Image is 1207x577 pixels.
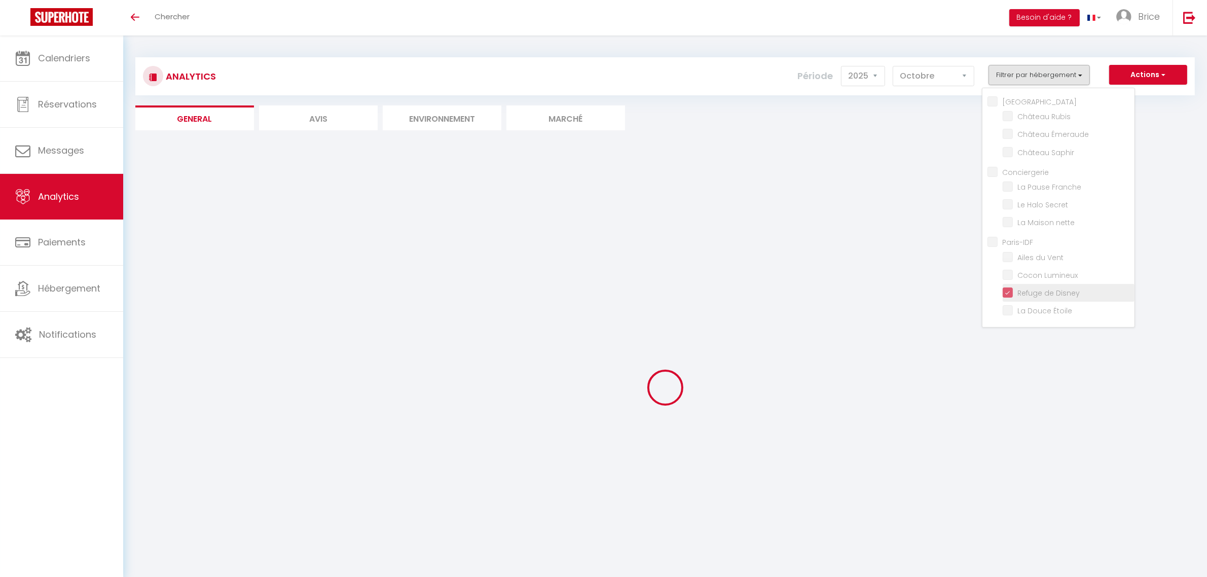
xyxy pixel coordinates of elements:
img: logout [1183,11,1196,24]
span: Analytics [38,190,79,203]
span: Hébergement [38,282,100,295]
span: Château Saphir [1018,148,1075,158]
li: Environnement [383,105,501,130]
span: La Pause Franche [1018,182,1082,192]
label: Période [798,65,833,87]
li: Marché [506,105,625,130]
span: Brice [1138,10,1160,23]
span: Refuge de Disney [1018,288,1080,298]
span: Messages [38,144,84,157]
button: Actions [1109,65,1187,85]
span: Calendriers [38,52,90,64]
span: Réservations [38,98,97,111]
img: Super Booking [30,8,93,26]
button: Filtrer par hébergement [989,65,1090,85]
span: Ailes du Vent [1018,253,1064,263]
li: Avis [259,105,378,130]
span: Cocon Lumineux [1018,270,1078,280]
li: General [135,105,254,130]
span: Chercher [155,11,190,22]
h3: Analytics [163,65,216,88]
img: ... [1116,9,1131,24]
button: Besoin d'aide ? [1009,9,1080,26]
span: Notifications [39,328,96,341]
span: Paiements [38,236,86,248]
